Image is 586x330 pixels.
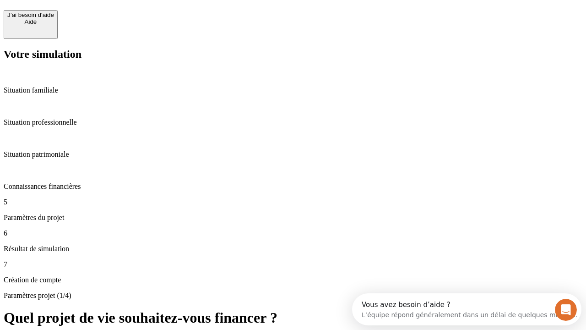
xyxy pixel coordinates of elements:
[555,299,577,321] iframe: Intercom live chat
[4,118,582,126] p: Situation professionnelle
[4,214,582,222] p: Paramètres du projet
[352,293,581,325] iframe: Intercom live chat discovery launcher
[4,4,252,29] div: Ouvrir le Messenger Intercom
[7,18,54,25] div: Aide
[4,229,582,237] p: 6
[4,276,582,284] p: Création de compte
[7,11,54,18] div: J’ai besoin d'aide
[4,198,582,206] p: 5
[4,86,582,94] p: Situation familiale
[4,309,582,326] h1: Quel projet de vie souhaitez-vous financer ?
[4,10,58,39] button: J’ai besoin d'aideAide
[4,48,582,60] h2: Votre simulation
[4,245,582,253] p: Résultat de simulation
[4,182,582,191] p: Connaissances financières
[10,8,225,15] div: Vous avez besoin d’aide ?
[4,150,582,159] p: Situation patrimoniale
[4,260,582,269] p: 7
[10,15,225,25] div: L’équipe répond généralement dans un délai de quelques minutes.
[4,291,582,300] p: Paramètres projet (1/4)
